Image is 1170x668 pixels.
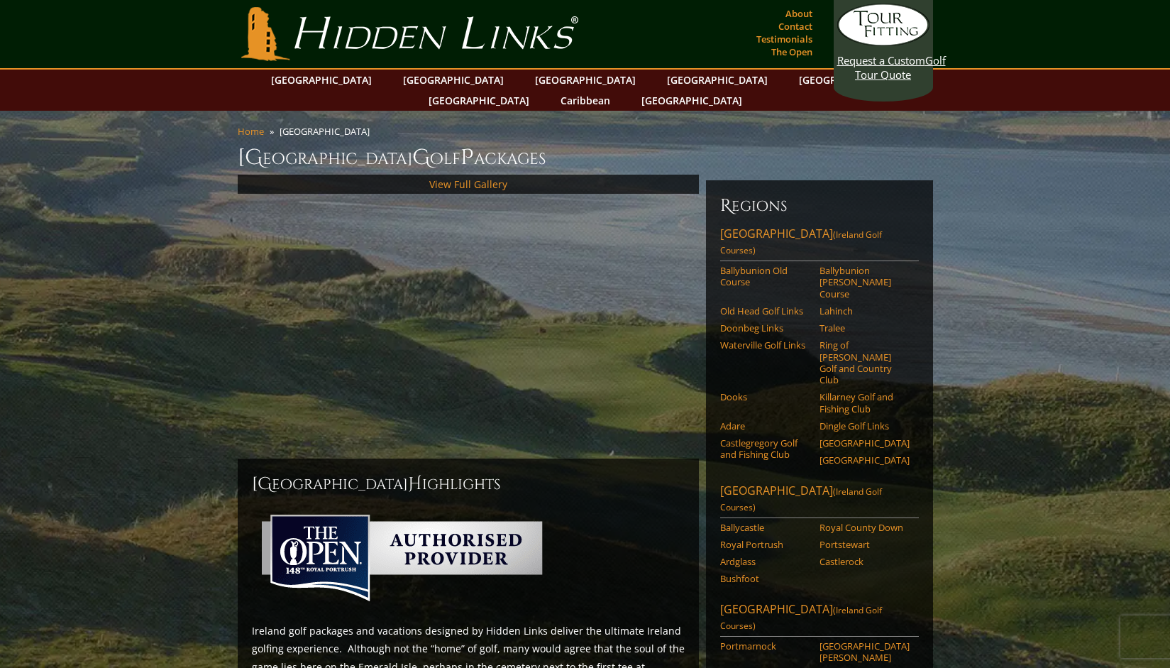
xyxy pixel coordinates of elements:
[819,391,910,415] a: Killarney Golf and Fishing Club
[720,522,810,533] a: Ballycastle
[238,125,264,138] a: Home
[720,226,919,261] a: [GEOGRAPHIC_DATA](Ireland Golf Courses)
[720,640,810,652] a: Portmarnock
[460,143,474,172] span: P
[720,604,882,632] span: (Ireland Golf Courses)
[819,522,910,533] a: Royal County Down
[720,195,919,217] h6: Regions
[753,29,816,49] a: Testimonials
[720,539,810,550] a: Royal Portrush
[819,420,910,432] a: Dingle Golf Links
[819,454,910,466] a: [GEOGRAPHIC_DATA]
[837,4,929,82] a: Request a CustomGolf Tour Quote
[792,70,907,90] a: [GEOGRAPHIC_DATA]
[408,473,422,495] span: H
[720,339,810,351] a: Waterville Golf Links
[421,90,536,111] a: [GEOGRAPHIC_DATA]
[528,70,643,90] a: [GEOGRAPHIC_DATA]
[819,305,910,317] a: Lahinch
[837,53,925,67] span: Request a Custom
[819,265,910,300] a: Ballybunion [PERSON_NAME] Course
[819,556,910,567] a: Castlerock
[280,125,375,138] li: [GEOGRAPHIC_DATA]
[429,177,507,191] a: View Full Gallery
[819,437,910,449] a: [GEOGRAPHIC_DATA]
[264,70,379,90] a: [GEOGRAPHIC_DATA]
[720,437,810,461] a: Castlegregory Golf and Fishing Club
[553,90,617,111] a: Caribbean
[720,601,919,637] a: [GEOGRAPHIC_DATA](Ireland Golf Courses)
[782,4,816,23] a: About
[720,322,810,334] a: Doonbeg Links
[396,70,511,90] a: [GEOGRAPHIC_DATA]
[720,229,882,256] span: (Ireland Golf Courses)
[768,42,816,62] a: The Open
[720,483,919,518] a: [GEOGRAPHIC_DATA](Ireland Golf Courses)
[720,556,810,567] a: Ardglass
[819,640,910,664] a: [GEOGRAPHIC_DATA][PERSON_NAME]
[634,90,749,111] a: [GEOGRAPHIC_DATA]
[819,539,910,550] a: Portstewart
[252,473,685,495] h2: [GEOGRAPHIC_DATA] ighlights
[819,322,910,334] a: Tralee
[720,486,882,513] span: (Ireland Golf Courses)
[775,16,816,36] a: Contact
[720,420,810,432] a: Adare
[720,391,810,403] a: Dooks
[720,573,810,584] a: Bushfoot
[412,143,430,172] span: G
[238,143,933,172] h1: [GEOGRAPHIC_DATA] olf ackages
[660,70,775,90] a: [GEOGRAPHIC_DATA]
[819,339,910,385] a: Ring of [PERSON_NAME] Golf and Country Club
[720,305,810,317] a: Old Head Golf Links
[720,265,810,288] a: Ballybunion Old Course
